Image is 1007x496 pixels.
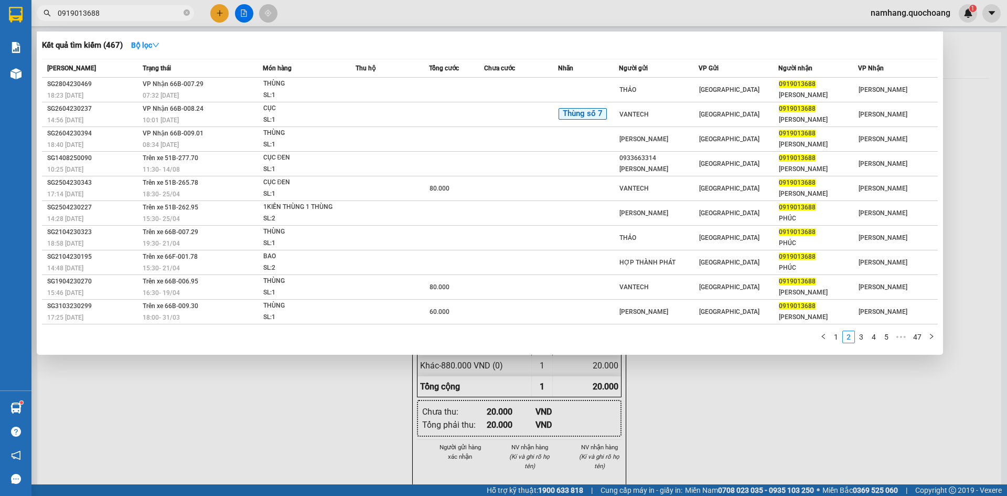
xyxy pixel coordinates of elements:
[47,65,96,72] span: [PERSON_NAME]
[263,78,342,90] div: THÙNG
[699,234,759,241] span: [GEOGRAPHIC_DATA]
[143,65,171,72] span: Trạng thái
[143,117,179,124] span: 10:01 [DATE]
[11,474,21,484] span: message
[558,65,573,72] span: Nhãn
[910,331,925,343] a: 47
[263,213,342,225] div: SL: 2
[619,257,698,268] div: HỢP THÀNH PHÁT
[619,85,698,96] div: THẢO
[699,209,759,217] span: [GEOGRAPHIC_DATA]
[859,234,907,241] span: [PERSON_NAME]
[143,302,198,310] span: Trên xe 66B-009.30
[779,90,858,101] div: [PERSON_NAME]
[619,134,698,145] div: [PERSON_NAME]
[143,314,180,321] span: 18:00 - 31/03
[143,240,180,247] span: 19:30 - 21/04
[928,333,935,340] span: right
[47,79,140,90] div: SG2804230469
[779,228,816,236] span: 0919013688
[143,80,203,88] span: VP Nhận 66B-007.29
[859,283,907,291] span: [PERSON_NAME]
[47,141,83,149] span: 18:40 [DATE]
[47,202,140,213] div: SG2504230227
[11,427,21,437] span: question-circle
[925,331,938,343] button: right
[47,276,140,287] div: SG1904230270
[430,185,449,192] span: 80.000
[859,308,907,315] span: [PERSON_NAME]
[855,331,867,343] li: 3
[20,401,23,404] sup: 1
[880,331,893,343] li: 5
[143,105,203,112] span: VP Nhận 66B-008.24
[778,65,812,72] span: Người nhận
[47,128,140,139] div: SG2604230394
[699,308,759,315] span: [GEOGRAPHIC_DATA]
[868,331,880,343] a: 4
[699,160,759,167] span: [GEOGRAPHIC_DATA]
[47,314,83,321] span: 17:25 [DATE]
[263,251,342,262] div: BAO
[143,228,198,236] span: Trên xe 66B-007.29
[843,331,854,343] a: 2
[699,185,759,192] span: [GEOGRAPHIC_DATA]
[152,41,159,49] span: down
[263,262,342,274] div: SL: 2
[263,139,342,151] div: SL: 1
[263,300,342,312] div: THÙNG
[817,331,830,343] li: Previous Page
[143,179,198,186] span: Trên xe 51B-265.78
[859,86,907,93] span: [PERSON_NAME]
[619,208,698,219] div: [PERSON_NAME]
[143,130,203,137] span: VP Nhận 66B-009.01
[619,164,698,175] div: [PERSON_NAME]
[47,191,83,198] span: 17:14 [DATE]
[47,251,140,262] div: SG2104230195
[779,278,816,285] span: 0919013688
[184,8,190,18] span: close-circle
[820,333,827,340] span: left
[559,108,607,120] span: Thùng số 7
[779,105,816,112] span: 0919013688
[779,204,816,211] span: 0919013688
[47,227,140,238] div: SG2104230323
[47,177,140,188] div: SG2504230343
[143,141,179,149] span: 08:34 [DATE]
[58,7,181,19] input: Tìm tên, số ĐT hoặc mã đơn
[263,152,342,164] div: CỤC ĐEN
[184,9,190,16] span: close-circle
[143,215,180,223] span: 15:30 - 25/04
[143,154,198,162] span: Trên xe 51B-277.70
[143,204,198,211] span: Trên xe 51B-262.95
[263,238,342,249] div: SL: 1
[619,307,698,318] div: [PERSON_NAME]
[859,209,907,217] span: [PERSON_NAME]
[779,302,816,310] span: 0919013688
[123,37,168,54] button: Bộ lọcdown
[263,188,342,200] div: SL: 1
[859,135,907,143] span: [PERSON_NAME]
[47,103,140,114] div: SG2604230237
[47,215,83,223] span: 14:28 [DATE]
[859,160,907,167] span: [PERSON_NAME]
[263,276,342,287] div: THÙNG
[356,65,376,72] span: Thu hộ
[47,301,140,312] div: SG3103230299
[699,135,759,143] span: [GEOGRAPHIC_DATA]
[779,179,816,186] span: 0919013688
[925,331,938,343] li: Next Page
[263,103,342,114] div: CỤC
[263,65,292,72] span: Món hàng
[779,188,858,199] div: [PERSON_NAME]
[699,65,719,72] span: VP Gửi
[619,282,698,293] div: VANTECH
[47,289,83,297] span: 15:46 [DATE]
[619,233,698,244] div: THẢO
[131,41,159,49] strong: Bộ lọc
[855,331,867,343] a: 3
[830,331,842,343] li: 1
[263,90,342,101] div: SL: 1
